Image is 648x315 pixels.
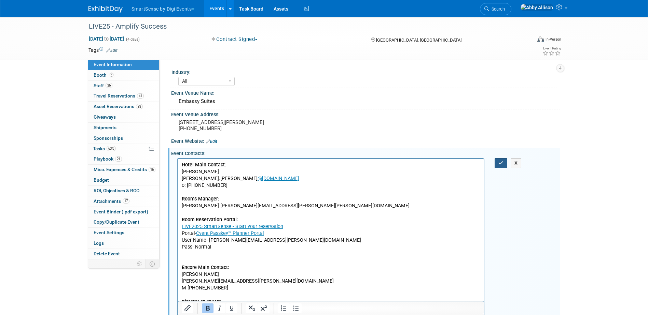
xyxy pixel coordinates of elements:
[94,167,155,172] span: Misc. Expenses & Credits
[88,144,159,154] a: Tasks63%
[171,148,560,157] div: Event Contacts:
[94,251,120,256] span: Delete Event
[4,250,35,255] b: Videographer:
[93,146,116,151] span: Tasks
[4,58,60,64] b: Room Reservation Portal:
[206,139,217,144] a: Edit
[209,36,260,43] button: Contract Signed
[94,72,115,78] span: Booth
[171,88,560,96] div: Event Venue Name:
[4,3,49,9] b: Hotel Main Contact:
[94,188,139,193] span: ROI, Objectives & ROO
[94,209,148,214] span: Event Binder (.pdf export)
[88,165,159,175] a: Misc. Expenses & Credits16
[511,158,522,168] button: X
[176,96,555,107] div: Embassy Suites
[94,114,116,120] span: Giveaways
[80,17,122,22] a: @[DOMAIN_NAME]
[4,37,42,43] b: Rooms Manager:
[88,70,159,80] a: Booth
[4,229,17,235] a: Home
[258,303,270,313] button: Superscript
[94,135,123,141] span: Sponsorships
[108,72,115,77] span: Booth not reserved yet
[171,136,560,145] div: Event Website:
[88,175,159,185] a: Budget
[88,133,159,144] a: Sponsorships
[278,303,290,313] button: Numbered list
[125,37,140,42] span: (4 days)
[94,240,104,246] span: Logs
[88,112,159,122] a: Giveaways
[376,37,461,43] span: [GEOGRAPHIC_DATA], [GEOGRAPHIC_DATA]
[88,238,159,249] a: Logs
[545,37,561,42] div: In-Person
[88,217,159,227] a: Copy/Duplicate Event
[107,146,116,151] span: 63%
[134,259,146,268] td: Personalize Event Tab Strip
[226,303,237,313] button: Underline
[171,109,560,118] div: Event Venue Address:
[94,83,112,88] span: Staff
[542,47,561,50] div: Event Rating
[115,156,122,162] span: 21
[489,6,505,12] span: Search
[94,125,116,130] span: Shipments
[106,48,118,53] a: Edit
[18,72,86,77] a: Cvent Passkey™ Planner Portal
[4,284,28,289] b: Key Cards:
[86,20,521,33] div: LIVE25 - Amplify Success
[94,177,109,183] span: Budget
[94,93,144,99] span: Travel Reservations
[491,35,562,46] div: Event Format
[103,36,110,42] span: to
[537,36,544,42] img: Format-Inperson.png
[214,303,225,313] button: Italic
[94,62,132,67] span: Event Information
[145,259,159,268] td: Toggle Event Tabs
[149,167,155,172] span: 16
[88,102,159,112] a: Asset Reservations93
[94,219,139,225] span: Copy/Duplicate Event
[136,104,143,109] span: 93
[290,303,302,313] button: Bullet list
[94,230,124,235] span: Event Settings
[88,186,159,196] a: ROI, Objectives & ROO
[94,104,143,109] span: Asset Reservations
[182,303,193,313] button: Insert/edit link
[520,4,553,11] img: Abby Allison
[4,195,52,200] b: Production Assistant:
[4,167,25,173] b: Producer:
[137,93,144,99] span: 41
[179,119,326,132] pre: [STREET_ADDRESS][PERSON_NAME] [PHONE_NUMBER]
[88,123,159,133] a: Shipments
[123,198,129,204] span: 17
[4,181,82,187] a: [EMAIL_ADDRESS][DOMAIN_NAME]
[88,154,159,164] a: Playbook21
[88,207,159,217] a: Event Binder (.pdf export)
[106,83,112,88] span: 36
[94,198,129,204] span: Attachments
[88,249,159,259] a: Delete Event
[88,228,159,238] a: Event Settings
[246,303,258,313] button: Subscript
[88,36,124,42] span: [DATE] [DATE]
[94,156,122,162] span: Playbook
[88,47,118,54] td: Tags
[88,196,159,207] a: Attachments17
[4,106,52,111] b: Encore Main Contact:
[171,67,557,76] div: Industry:
[88,81,159,91] a: Staff36
[4,65,106,71] a: LIVE2025 SmartSense - Start your reservation
[202,303,213,313] button: Bold
[88,91,159,101] a: Travel Reservations41
[88,6,123,13] img: ExhibitDay
[4,140,45,146] b: Director at Encore:
[480,3,511,15] a: Search
[4,222,28,228] b: Basecamp:
[88,60,159,70] a: Event Information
